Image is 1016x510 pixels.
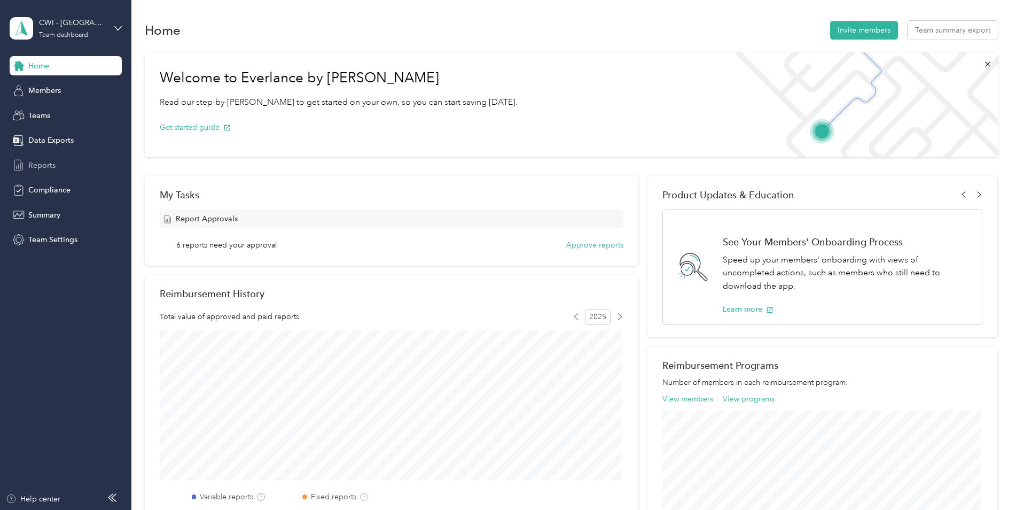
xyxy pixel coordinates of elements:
[662,393,713,405] button: View members
[830,21,898,40] button: Invite members
[662,377,982,388] p: Number of members in each reimbursement program.
[160,69,518,87] h1: Welcome to Everlance by [PERSON_NAME]
[908,21,998,40] button: Team summary export
[6,493,60,505] button: Help center
[160,122,231,133] button: Get started guide
[956,450,1016,510] iframe: Everlance-gr Chat Button Frame
[662,189,794,200] span: Product Updates & Education
[160,288,264,299] h2: Reimbursement History
[723,304,773,315] button: Learn more
[723,393,775,405] button: View programs
[176,213,238,225] span: Report Approvals
[28,184,71,196] span: Compliance
[311,491,356,503] label: Fixed reports
[28,135,74,146] span: Data Exports
[566,239,623,251] button: Approve reports
[28,210,60,221] span: Summary
[200,491,253,503] label: Variable reports
[723,253,971,293] p: Speed up your members' onboarding with views of uncompleted actions, such as members who still ne...
[28,160,56,171] span: Reports
[723,236,971,248] h1: See Your Members' Onboarding Process
[145,25,181,36] h1: Home
[176,239,277,251] span: 6 reports need your approval
[39,17,106,28] div: CWI - [GEOGRAPHIC_DATA] Region
[723,52,997,157] img: Welcome to everlance
[160,96,518,109] p: Read our step-by-[PERSON_NAME] to get started on your own, so you can start saving [DATE].
[662,360,982,371] h2: Reimbursement Programs
[160,311,299,322] span: Total value of approved and paid reports
[39,32,88,38] div: Team dashboard
[28,234,77,245] span: Team Settings
[28,60,49,72] span: Home
[585,309,611,325] span: 2025
[160,189,623,200] div: My Tasks
[28,110,50,121] span: Teams
[28,85,61,96] span: Members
